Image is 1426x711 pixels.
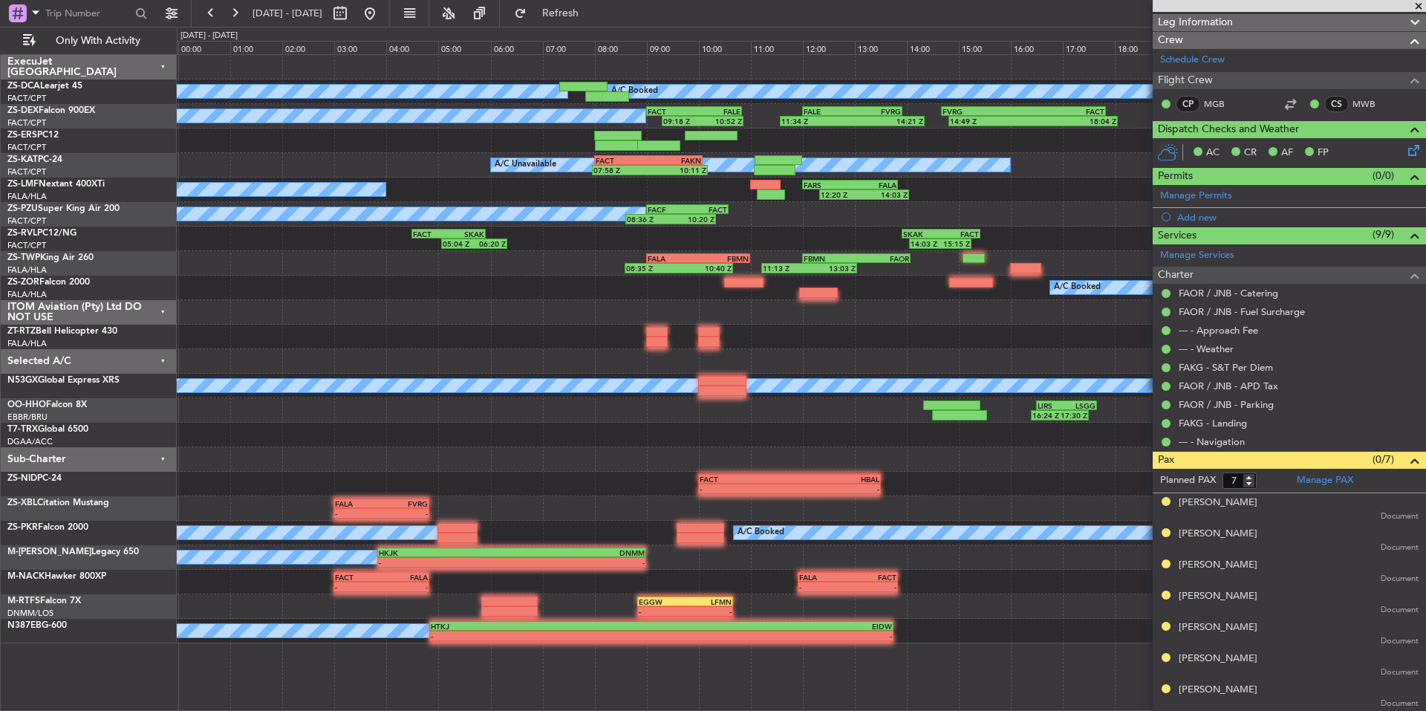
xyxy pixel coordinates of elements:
[1373,168,1394,184] span: (0/0)
[903,230,941,238] div: SKAK
[1067,401,1095,410] div: LSGG
[7,93,46,104] a: FACT/CPT
[763,264,809,273] div: 11:13 Z
[661,622,892,631] div: EIDW
[1060,411,1087,420] div: 17:30 Z
[1381,542,1419,554] span: Document
[7,253,94,262] a: ZS-TWPKing Air 260
[686,597,732,606] div: LFMN
[382,582,428,591] div: -
[1063,41,1115,54] div: 17:00
[1381,510,1419,523] span: Document
[7,412,48,423] a: EBBR/BRU
[1179,380,1278,392] a: FAOR / JNB - APD Tax
[1381,573,1419,585] span: Document
[648,107,694,116] div: FACT
[804,254,856,263] div: FBMN
[1381,666,1419,679] span: Document
[810,264,856,273] div: 13:03 Z
[335,573,381,582] div: FACT
[1176,96,1200,112] div: CP
[7,338,47,349] a: FALA/HLA
[1054,276,1101,299] div: A/C Booked
[335,509,381,518] div: -
[1324,96,1349,112] div: CS
[941,230,979,238] div: FACT
[1352,97,1386,111] a: MWB
[852,117,923,126] div: 14:21 Z
[698,254,749,263] div: FBMN
[1158,72,1213,89] span: Flight Crew
[7,264,47,276] a: FALA/HLA
[1381,604,1419,617] span: Document
[1011,41,1063,54] div: 16:00
[7,548,91,556] span: M-[PERSON_NAME]
[253,7,322,20] span: [DATE] - [DATE]
[1373,452,1394,467] span: (0/7)
[856,254,909,263] div: FAOR
[789,475,879,484] div: HBAL
[7,155,62,164] a: ZS-KATPC-24
[1177,211,1419,224] div: Add new
[7,499,37,507] span: ZS-XBL
[855,41,907,54] div: 13:00
[626,264,679,273] div: 08:35 Z
[530,8,592,19] span: Refresh
[7,204,38,213] span: ZS-PZU
[45,2,131,25] input: Trip Number
[7,572,45,581] span: M-NACK
[382,509,428,518] div: -
[1033,117,1116,126] div: 18:04 Z
[1179,324,1258,337] a: --- - Approach Fee
[1179,361,1273,374] a: FAKG - S&T Per Diem
[1206,146,1220,160] span: AC
[1179,417,1247,429] a: FAKG - Landing
[1204,97,1237,111] a: MGB
[7,82,40,91] span: ZS-DCA
[1179,287,1278,299] a: FAOR / JNB - Catering
[7,106,39,115] span: ZS-DEX
[679,264,732,273] div: 10:40 Z
[1179,342,1234,355] a: --- - Weather
[1244,146,1257,160] span: CR
[1115,41,1167,54] div: 18:00
[7,621,67,630] a: N387EBG-600
[7,229,37,238] span: ZS-RVL
[1179,305,1305,318] a: FAOR / JNB - Fuel Surcharge
[1179,435,1245,448] a: --- - Navigation
[7,180,105,189] a: ZS-LMFNextant 400XTi
[1297,473,1353,488] a: Manage PAX
[495,154,556,176] div: A/C Unavailable
[650,166,706,175] div: 10:11 Z
[1160,189,1232,204] a: Manage Permits
[1373,227,1394,242] span: (9/9)
[627,215,671,224] div: 08:36 Z
[334,41,386,54] div: 03:00
[1038,401,1067,410] div: LIRS
[7,327,36,336] span: ZT-RTZ
[911,239,940,248] div: 14:03 Z
[7,117,46,129] a: FACT/CPT
[611,80,658,103] div: A/C Booked
[940,239,970,248] div: 15:15 Z
[7,327,117,336] a: ZT-RTZBell Helicopter 430
[7,548,139,556] a: M-[PERSON_NAME]Legacy 650
[7,229,76,238] a: ZS-RVLPC12/NG
[39,36,157,46] span: Only With Activity
[1160,248,1234,263] a: Manage Services
[1158,14,1233,31] span: Leg Information
[449,230,484,238] div: SKAK
[1381,635,1419,648] span: Document
[1160,473,1216,488] label: Planned PAX
[7,240,46,251] a: FACT/CPT
[907,41,959,54] div: 14:00
[789,484,879,493] div: -
[7,142,46,153] a: FACT/CPT
[647,41,699,54] div: 09:00
[180,30,238,42] div: [DATE] - [DATE]
[7,376,38,385] span: N53GX
[382,573,428,582] div: FALA
[751,41,803,54] div: 11:00
[1158,121,1299,138] span: Dispatch Checks and Weather
[1179,527,1257,542] div: [PERSON_NAME]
